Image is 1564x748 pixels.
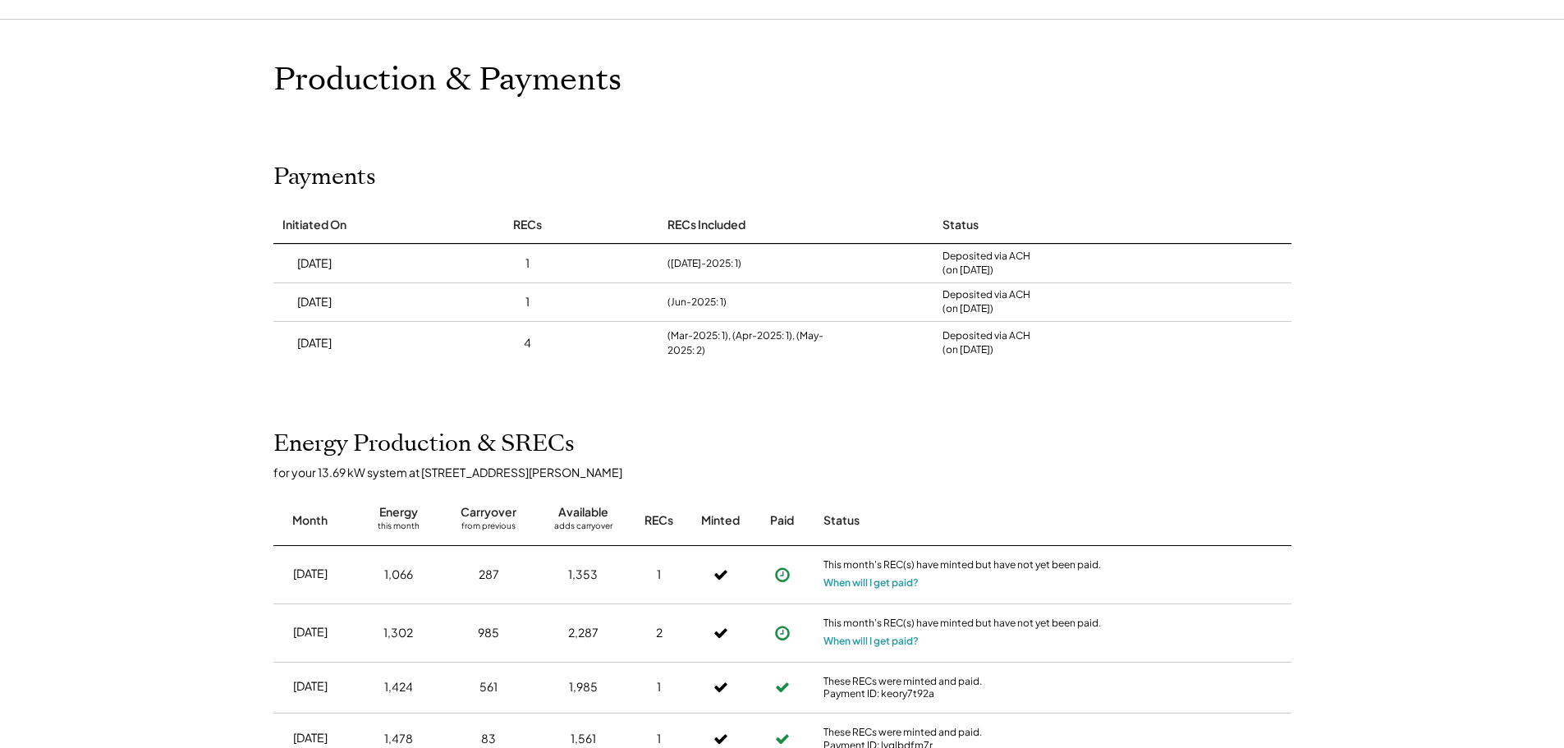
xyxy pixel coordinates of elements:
div: 1,561 [571,731,596,747]
div: 287 [479,567,499,583]
button: When will I get paid? [823,633,919,649]
div: 1,066 [384,567,413,583]
div: 1 [657,567,661,583]
button: Payment approved, but not yet initiated. [770,621,795,645]
div: adds carryover [554,521,612,537]
div: 2 [656,625,663,641]
div: 1,302 [383,625,413,641]
div: 1,424 [384,679,413,695]
div: RECs [644,512,673,529]
img: logo_orange.svg [26,26,39,39]
div: RECs [513,217,542,233]
img: tab_keywords_by_traffic_grey.svg [163,95,177,108]
div: Carryover [461,504,516,521]
div: 1 [657,731,661,747]
div: [DATE] [293,566,328,582]
div: 985 [478,625,499,641]
div: [DATE] [297,255,332,272]
div: Deposited via ACH (on [DATE]) [943,250,1030,278]
div: Domain: [DOMAIN_NAME] [43,43,181,56]
h1: Production & Payments [273,61,1291,99]
div: This month's REC(s) have minted but have not yet been paid. [823,558,1103,575]
button: Payment approved, but not yet initiated. [770,562,795,587]
button: When will I get paid? [823,575,919,591]
div: [DATE] [293,624,328,640]
div: Deposited via ACH (on [DATE]) [943,329,1030,357]
div: Status [823,512,1103,529]
div: ([DATE]-2025: 1) [667,256,741,271]
div: Domain Overview [62,97,147,108]
div: (Jun-2025: 1) [667,295,727,310]
h2: Payments [273,163,376,191]
div: RECs Included [667,217,745,233]
div: 561 [479,679,498,695]
div: for your 13.69 kW system at [STREET_ADDRESS][PERSON_NAME] [273,465,1308,480]
div: Available [558,504,608,521]
div: Keywords by Traffic [181,97,277,108]
div: Month [292,512,328,529]
img: website_grey.svg [26,43,39,56]
div: 2,287 [568,625,599,641]
div: 1 [525,255,530,272]
div: Initiated On [282,217,346,233]
div: Status [943,217,979,233]
div: These RECs were minted and paid. Payment ID: keory7t92a [823,675,1103,700]
div: Paid [770,512,794,529]
div: [DATE] [293,730,328,746]
div: [DATE] [297,294,332,310]
div: 1 [525,294,530,310]
div: 1 [657,679,661,695]
div: 83 [481,731,496,747]
div: Minted [701,512,740,529]
div: [DATE] [293,678,328,695]
h2: Energy Production & SRECs [273,430,575,458]
div: this month [378,521,420,537]
div: This month's REC(s) have minted but have not yet been paid. [823,617,1103,633]
div: 4 [524,335,531,351]
div: from previous [461,521,516,537]
div: [DATE] [297,335,332,351]
img: tab_domain_overview_orange.svg [44,95,57,108]
div: Deposited via ACH (on [DATE]) [943,288,1030,316]
div: 1,985 [569,679,598,695]
div: (Mar-2025: 1), (Apr-2025: 1), (May-2025: 2) [667,328,836,358]
div: v 4.0.25 [46,26,80,39]
div: 1,478 [384,731,413,747]
div: 1,353 [568,567,598,583]
div: Energy [379,504,418,521]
